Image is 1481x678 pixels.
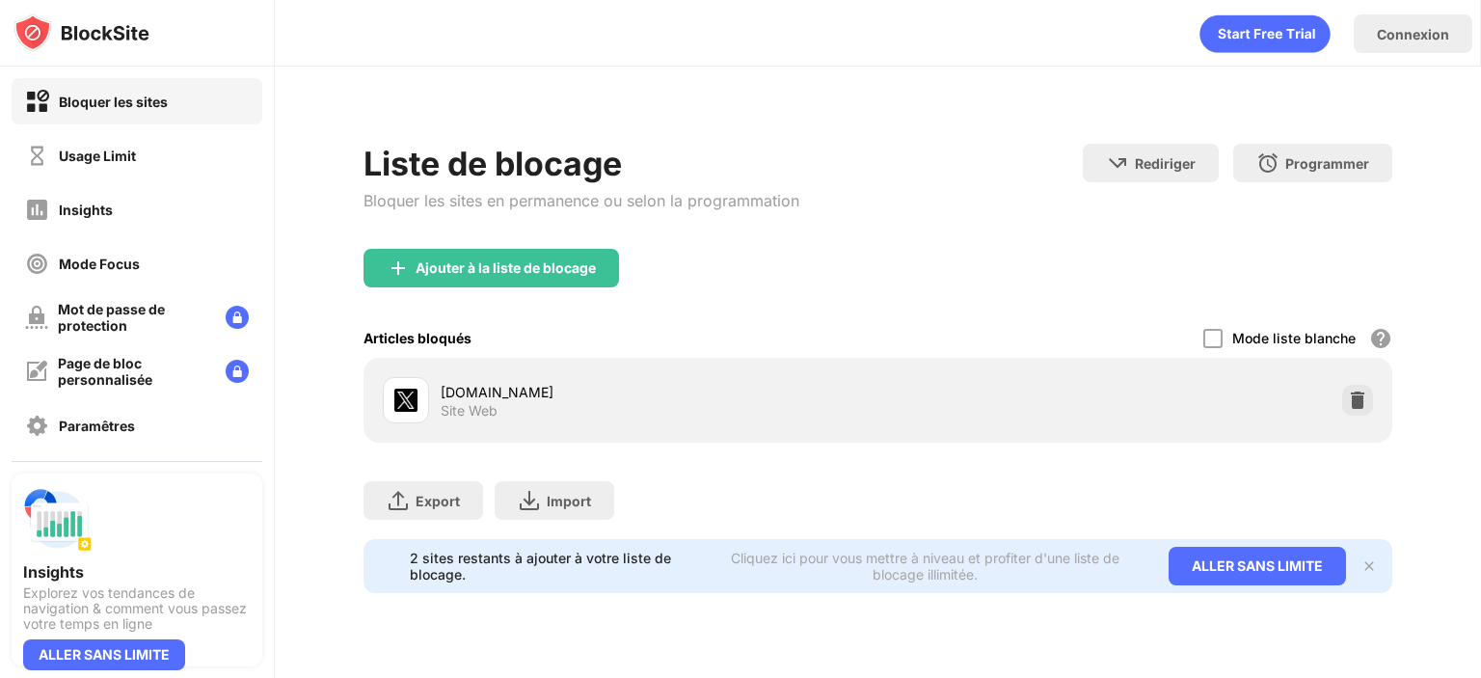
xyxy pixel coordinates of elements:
img: lock-menu.svg [226,306,249,329]
div: Ajouter à la liste de blocage [416,260,596,276]
div: Mot de passe de protection [58,301,210,334]
div: Cliquez ici pour vous mettre à niveau et profiter d'une liste de blocage illimitée. [706,550,1145,583]
div: Mode liste blanche [1232,330,1356,346]
div: Page de bloc personnalisée [58,355,210,388]
div: Liste de blocage [364,144,799,183]
img: settings-off.svg [25,414,49,438]
div: Rediriger [1135,155,1196,172]
img: logo-blocksite.svg [13,14,149,52]
div: ALLER SANS LIMITE [1169,547,1346,585]
img: lock-menu.svg [226,360,249,383]
div: Export [416,493,460,509]
div: Explorez vos tendances de navigation & comment vous passez votre temps en ligne [23,585,251,632]
div: 2 sites restants à ajouter à votre liste de blocage. [410,550,693,583]
div: Insights [23,562,251,582]
div: Connexion [1377,26,1449,42]
div: Mode Focus [59,256,140,272]
div: Insights [59,202,113,218]
div: Programmer [1285,155,1369,172]
div: animation [1199,14,1331,53]
div: Usage Limit [59,148,136,164]
div: Articles bloqués [364,330,471,346]
div: Bloquer les sites en permanence ou selon la programmation [364,191,799,210]
img: focus-off.svg [25,252,49,276]
img: insights-off.svg [25,198,49,222]
div: Paramêtres [59,418,135,434]
div: ALLER SANS LIMITE [23,639,185,670]
div: [DOMAIN_NAME] [441,382,877,402]
img: push-insights.svg [23,485,93,555]
img: password-protection-off.svg [25,306,48,329]
div: Site Web [441,402,498,420]
img: x-button.svg [1361,558,1377,574]
img: time-usage-off.svg [25,144,49,168]
div: Bloquer les sites [59,94,168,110]
div: Import [547,493,591,509]
img: customize-block-page-off.svg [25,360,48,383]
img: favicons [394,389,417,412]
img: block-on.svg [25,90,49,114]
